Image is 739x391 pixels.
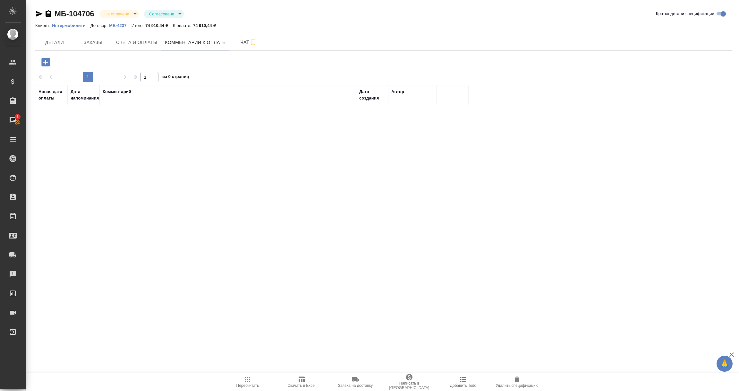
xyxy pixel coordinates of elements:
span: Заказы [78,39,108,47]
p: 74 910,44 ₽ [145,23,173,28]
div: Дата напоминания [71,89,99,101]
a: Интермобилити [52,22,90,28]
div: Дата создания [359,89,385,101]
p: Интермобилити [52,23,90,28]
p: К оплате: [173,23,193,28]
span: 🙏 [719,357,730,370]
div: Не оплачена [144,10,184,18]
p: Итого: [132,23,145,28]
a: МБ-104706 [55,9,94,18]
span: Кратко детали спецификации [656,11,714,17]
button: Добавить комментарий [37,56,55,69]
span: Комментарии к оплате [165,39,226,47]
span: 1 [13,114,22,120]
div: Новая дата оплаты [38,89,64,101]
button: Не оплачена [103,11,131,17]
p: 74 910,44 ₽ [193,23,221,28]
a: МБ-4237 [109,22,131,28]
div: Не оплачена [99,10,139,18]
span: Счета и оплаты [116,39,157,47]
p: Договор: [90,23,109,28]
div: Комментарий [103,89,131,95]
span: из 0 страниц [162,73,189,82]
button: Скопировать ссылку для ЯМессенджера [35,10,43,18]
p: МБ-4237 [109,23,131,28]
svg: Подписаться [249,39,257,46]
button: Согласована [147,11,176,17]
button: 🙏 [717,356,733,372]
span: Чат [233,38,264,46]
a: 1 [2,112,24,128]
div: Автор [391,89,404,95]
p: Клиент: [35,23,52,28]
span: Детали [39,39,70,47]
button: Скопировать ссылку [45,10,52,18]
